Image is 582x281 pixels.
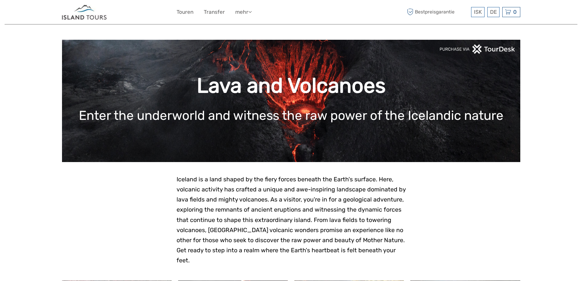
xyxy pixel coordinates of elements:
a: mehr [235,8,252,17]
img: PurchaseViaTourDeskwhite.png [439,44,516,54]
span: Iceland is a land shaped by the fiery forces beneath the Earth's surface. Here, volcanic activity... [177,176,406,264]
span: ISK [474,9,482,15]
span: Bestpreisgarantie [406,7,470,17]
h1: Lava and Volcanoes [71,73,511,98]
div: DE [487,7,500,17]
span: 0 [512,9,518,15]
a: Transfer [204,8,225,17]
img: Iceland ProTravel [62,5,107,20]
h1: Enter the underworld and witness the raw power of the Icelandic nature [71,108,511,123]
a: Touren [177,8,193,17]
